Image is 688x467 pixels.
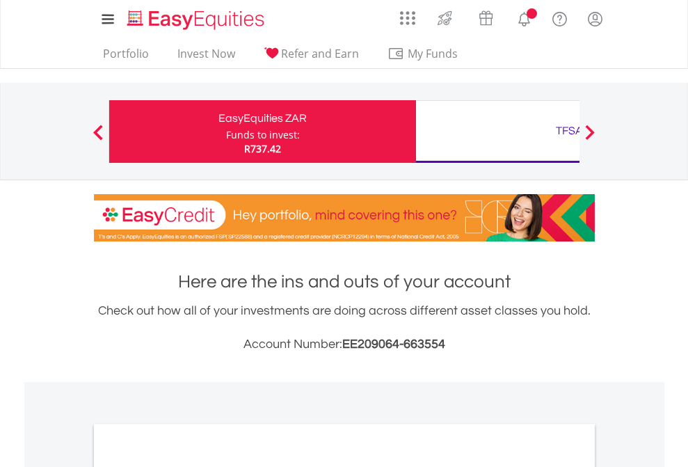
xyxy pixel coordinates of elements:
img: grid-menu-icon.svg [400,10,415,26]
a: Refer and Earn [258,47,365,68]
button: Next [576,132,604,145]
h1: Here are the ins and outs of your account [94,269,595,294]
a: AppsGrid [391,3,424,26]
div: Check out how all of your investments are doing across different asset classes you hold. [94,301,595,354]
img: EasyEquities_Logo.png [125,8,270,31]
a: Vouchers [465,3,506,29]
img: vouchers-v2.svg [474,7,497,29]
a: Invest Now [172,47,241,68]
button: Previous [84,132,112,145]
span: EE209064-663554 [342,338,445,351]
span: My Funds [387,45,479,63]
h3: Account Number: [94,335,595,354]
img: EasyCredit Promotion Banner [94,194,595,242]
span: Refer and Earn [281,46,359,61]
a: FAQ's and Support [542,3,577,31]
a: Notifications [506,3,542,31]
a: Home page [122,3,270,31]
div: Funds to invest: [226,128,300,142]
img: thrive-v2.svg [433,7,456,29]
a: Portfolio [97,47,154,68]
div: EasyEquities ZAR [118,109,408,128]
span: R737.42 [244,142,281,155]
a: My Profile [577,3,613,34]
